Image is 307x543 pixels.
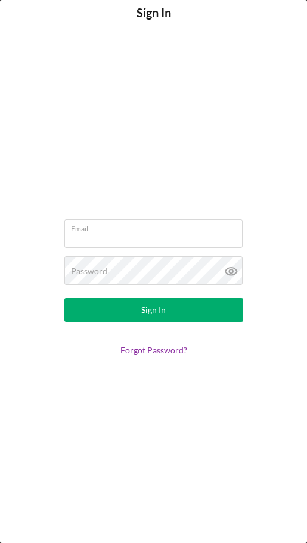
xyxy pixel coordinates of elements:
[64,298,243,322] button: Sign In
[137,6,171,38] h4: Sign In
[141,298,166,322] div: Sign In
[71,266,107,276] label: Password
[120,345,187,355] a: Forgot Password?
[71,220,243,233] label: Email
